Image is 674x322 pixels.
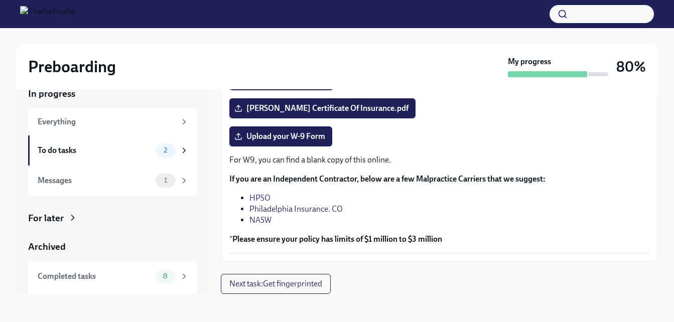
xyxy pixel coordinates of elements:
a: For later [28,212,197,225]
div: For later [28,212,64,225]
span: 1 [158,177,173,184]
a: In progress [28,87,197,100]
div: Everything [38,116,176,127]
div: Completed tasks [38,271,152,282]
a: Archived [28,240,197,253]
p: For W9, you can find a blank copy of this online. [229,154,649,166]
label: Upload your W-9 Form [229,126,332,146]
a: Completed tasks8 [28,261,197,291]
span: [PERSON_NAME] Certificate Of Insurance.pdf [236,103,409,113]
a: NASW [249,215,272,225]
span: Next task : Get fingerprinted [229,279,322,289]
strong: If you are an Independent Contractor, below are a few Malpractice Carriers that we suggest: [229,174,546,184]
img: CharlieHealth [20,6,76,22]
span: Upload your W-9 Form [236,131,325,141]
button: Next task:Get fingerprinted [221,274,331,294]
a: Philadelphia Insurance. CO [249,204,343,214]
a: To do tasks2 [28,135,197,166]
span: 2 [158,146,173,154]
strong: My progress [508,56,551,67]
label: [PERSON_NAME] Certificate Of Insurance.pdf [229,98,416,118]
h3: 80% [616,58,646,76]
strong: Please ensure your policy has limits of $1 million to $3 million [232,234,442,244]
h2: Preboarding [28,57,116,77]
div: Messages [38,175,152,186]
a: Messages1 [28,166,197,196]
span: 8 [157,272,174,280]
a: Everything [28,108,197,135]
a: HPSO [249,193,271,203]
div: To do tasks [38,145,152,156]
